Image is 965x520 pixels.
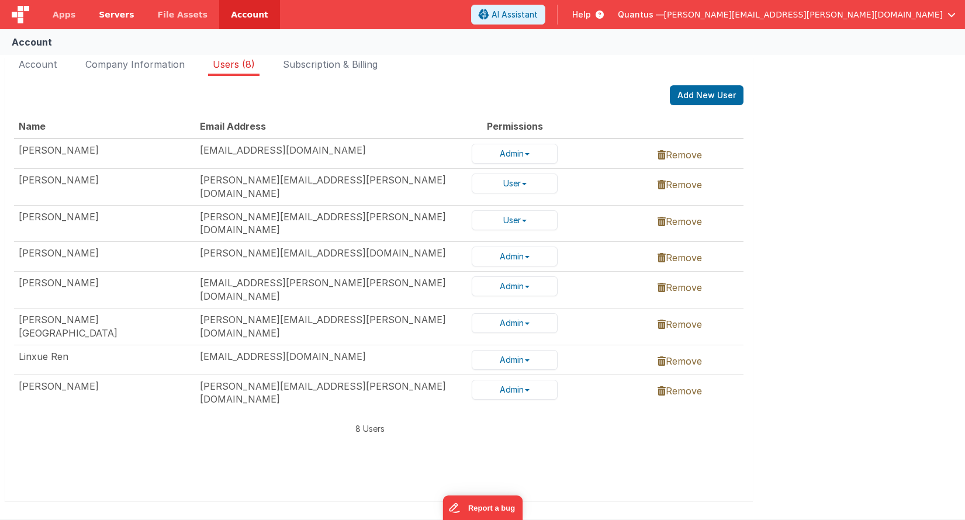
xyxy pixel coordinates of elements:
[658,179,702,190] a: Remove
[53,9,75,20] span: Apps
[658,216,702,227] a: Remove
[195,138,467,169] td: [EMAIL_ADDRESS][DOMAIN_NAME]
[99,9,134,20] span: Servers
[658,282,702,293] a: Remove
[195,168,467,205] td: [PERSON_NAME][EMAIL_ADDRESS][PERSON_NAME][DOMAIN_NAME]
[658,149,702,161] a: Remove
[572,9,591,20] span: Help
[472,247,558,266] button: Admin
[19,210,191,224] div: [PERSON_NAME]
[471,5,545,25] button: AI Assistant
[658,385,702,397] a: Remove
[85,58,185,70] span: Company Information
[472,313,558,333] button: Admin
[283,58,378,70] span: Subscription & Billing
[19,58,57,70] span: Account
[14,422,726,435] p: 8 Users
[487,120,543,132] span: Permissions
[19,313,191,340] div: [PERSON_NAME][GEOGRAPHIC_DATA]
[472,210,558,230] button: User
[618,9,956,20] button: Quantus — [PERSON_NAME][EMAIL_ADDRESS][PERSON_NAME][DOMAIN_NAME]
[19,247,191,260] div: [PERSON_NAME]
[664,9,943,20] span: [PERSON_NAME][EMAIL_ADDRESS][PERSON_NAME][DOMAIN_NAME]
[472,174,558,193] button: User
[658,355,702,367] a: Remove
[19,276,191,290] div: [PERSON_NAME]
[200,120,266,132] span: Email Address
[472,380,558,400] button: Admin
[472,276,558,296] button: Admin
[492,9,538,20] span: AI Assistant
[19,350,191,363] div: Linxue Ren
[19,120,46,132] span: Name
[195,375,467,411] td: [PERSON_NAME][EMAIL_ADDRESS][PERSON_NAME][DOMAIN_NAME]
[195,272,467,308] td: [EMAIL_ADDRESS][PERSON_NAME][PERSON_NAME][DOMAIN_NAME]
[658,252,702,264] a: Remove
[658,318,702,330] a: Remove
[213,58,255,70] span: Users (8)
[195,205,467,242] td: [PERSON_NAME][EMAIL_ADDRESS][PERSON_NAME][DOMAIN_NAME]
[618,9,664,20] span: Quantus —
[472,350,558,370] button: Admin
[19,174,191,187] div: [PERSON_NAME]
[158,9,208,20] span: File Assets
[195,308,467,345] td: [PERSON_NAME][EMAIL_ADDRESS][PERSON_NAME][DOMAIN_NAME]
[195,242,467,272] td: [PERSON_NAME][EMAIL_ADDRESS][DOMAIN_NAME]
[195,345,467,375] td: [EMAIL_ADDRESS][DOMAIN_NAME]
[19,380,191,393] div: [PERSON_NAME]
[442,495,523,520] iframe: Marker.io feedback button
[472,144,558,164] button: Admin
[670,85,743,105] button: Add New User
[12,35,52,49] div: Account
[19,144,191,157] div: [PERSON_NAME]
